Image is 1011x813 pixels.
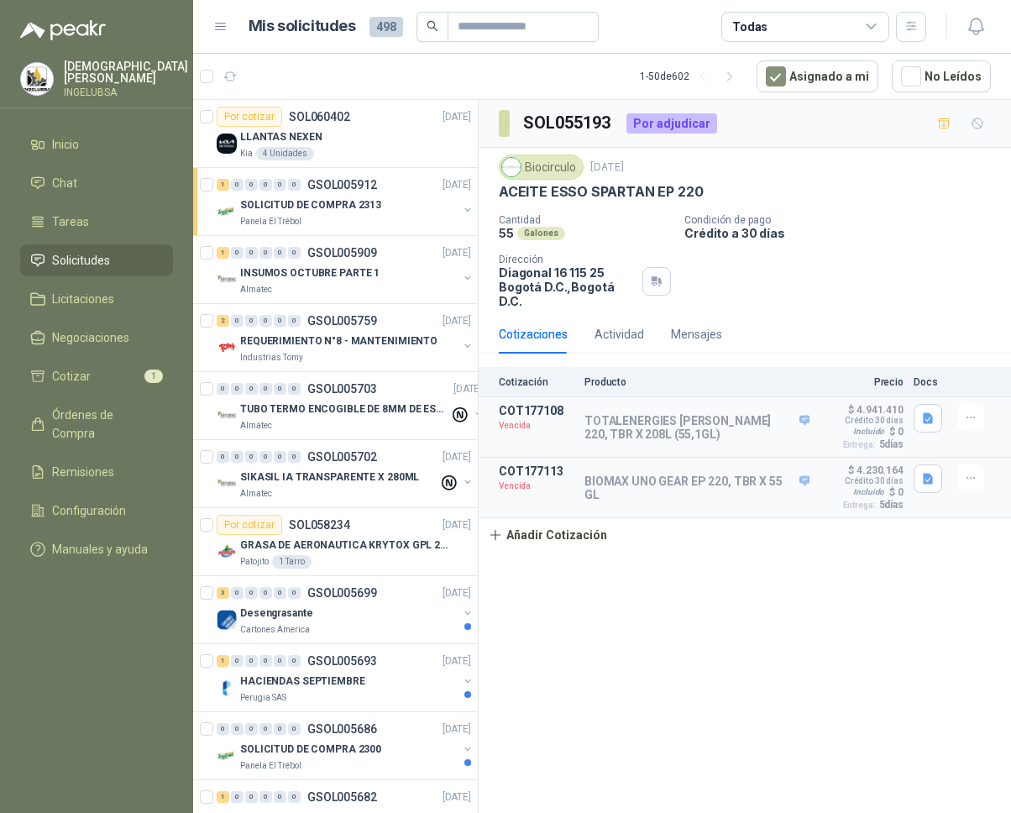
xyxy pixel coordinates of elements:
div: 0 [288,247,301,259]
p: $ 0 [889,486,904,498]
div: 0 [217,383,229,395]
p: Crédito 30 días [845,476,904,485]
div: 0 [245,383,258,395]
div: 0 [231,723,244,735]
p: [DATE] [590,160,624,176]
img: Logo peakr [20,20,106,40]
div: Actividad [595,325,644,344]
p: GSOL005703 [307,383,377,395]
p: [DATE] [443,585,471,601]
a: Licitaciones [20,283,173,315]
div: 0 [245,587,258,599]
p: 55 [499,226,514,240]
div: 0 [231,791,244,803]
div: 0 [245,451,258,463]
p: Industrias Tomy [240,351,303,365]
p: GSOL005686 [307,723,377,735]
p: ACEITE ESSO SPARTAN EP 220 [499,183,703,201]
p: SOL060402 [289,111,350,123]
div: 1 [217,655,229,667]
p: Cantidad [499,214,671,226]
p: Perugia SAS [240,691,286,705]
a: Chat [20,167,173,199]
div: 0 [259,383,272,395]
div: 0 [231,587,244,599]
a: 3 0 0 0 0 0 GSOL005699[DATE] Company LogoDesengrasanteCartones America [217,583,474,637]
p: GSOL005682 [307,791,377,803]
p: Kia [240,147,253,160]
div: 0 [274,247,286,259]
span: 498 [369,17,403,37]
div: 0 [274,315,286,327]
p: $ 4.941.410 [848,404,904,416]
div: 0 [274,655,286,667]
p: SOL058234 [289,519,350,531]
p: Precio [820,376,904,388]
div: 0 [288,723,301,735]
div: Todas [732,18,767,36]
a: 1 0 0 0 0 0 GSOL005912[DATE] Company LogoSOLICITUD DE COMPRA 2313Panela El Trébol [217,175,474,228]
p: SIKASIL IA TRANSPARENTE X 280ML [240,469,419,485]
a: Cotizar1 [20,360,173,392]
p: $ 4.230.164 [848,464,904,476]
img: Company Logo [502,158,521,176]
div: 1 [217,247,229,259]
a: 1 0 0 0 0 0 GSOL005693[DATE] Company LogoHACIENDAS SEPTIEMBREPerugia SAS [217,651,474,705]
div: 1 Tarro [272,555,312,569]
p: [DATE] [443,245,471,261]
p: [DATE] [443,653,471,669]
div: 0 [288,315,301,327]
img: Company Logo [217,134,237,154]
span: Configuración [52,501,126,520]
div: 0 [231,315,244,327]
span: Tareas [52,212,89,231]
div: 4 Unidades [256,147,314,160]
div: 0 [231,179,244,191]
span: Órdenes de Compra [52,406,157,443]
span: Manuales y ayuda [52,540,148,559]
div: 0 [288,451,301,463]
p: Condición de pago [684,214,1004,226]
a: Manuales y ayuda [20,533,173,565]
p: INGELUBSA [64,87,188,97]
div: Por cotizar [217,515,282,535]
div: 0 [259,791,272,803]
span: Negociaciones [52,328,129,347]
a: Inicio [20,129,173,160]
a: 0 0 0 0 0 0 GSOL005703[DATE] Company LogoTUBO TERMO ENCOGIBLE DE 8MM DE ESPESOR X 5CMSAlmatec [217,379,485,433]
a: 0 0 0 0 0 0 GSOL005702[DATE] Company LogoSIKASIL IA TRANSPARENTE X 280MLAlmatec [217,447,474,501]
div: 3 [217,587,229,599]
img: Company Logo [217,474,237,494]
p: GSOL005759 [307,315,377,327]
p: Dirección [499,254,636,265]
div: 0 [259,655,272,667]
div: 0 [245,791,258,803]
span: Entrega: [843,440,876,449]
div: 0 [288,383,301,395]
p: $ 0 [889,426,904,438]
span: 1 [144,370,163,383]
button: Añadir Cotización [479,518,616,552]
p: Panela El Trébol [240,215,301,228]
div: 0 [288,655,301,667]
div: Por adjudicar [626,113,717,134]
div: 0 [231,451,244,463]
p: 5 días [879,438,904,450]
p: [DATE] [443,313,471,329]
div: 0 [274,383,286,395]
div: Galones [517,227,565,240]
p: Panela El Trébol [240,759,301,773]
div: 2 [217,315,229,327]
p: Producto [584,376,809,388]
div: 0 [245,247,258,259]
img: Company Logo [217,406,237,426]
div: Cotizaciones [499,325,568,344]
p: SOLICITUD DE COMPRA 2313 [240,197,381,213]
p: Cartones America [240,623,310,637]
p: GSOL005699 [307,587,377,599]
p: [DEMOGRAPHIC_DATA] [PERSON_NAME] [64,60,188,84]
p: GSOL005909 [307,247,377,259]
div: 0 [259,315,272,327]
div: 0 [217,723,229,735]
div: Incluido [850,425,888,438]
